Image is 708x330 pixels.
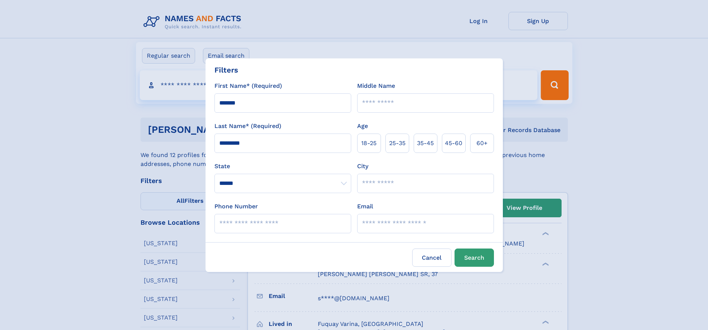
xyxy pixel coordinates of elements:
[214,64,238,76] div: Filters
[357,202,373,211] label: Email
[445,139,462,148] span: 45‑60
[357,122,368,131] label: Age
[455,249,494,267] button: Search
[361,139,376,148] span: 18‑25
[214,162,351,171] label: State
[476,139,488,148] span: 60+
[214,81,282,90] label: First Name* (Required)
[357,81,395,90] label: Middle Name
[214,202,258,211] label: Phone Number
[357,162,368,171] label: City
[214,122,281,131] label: Last Name* (Required)
[417,139,434,148] span: 35‑45
[389,139,405,148] span: 25‑35
[412,249,452,267] label: Cancel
